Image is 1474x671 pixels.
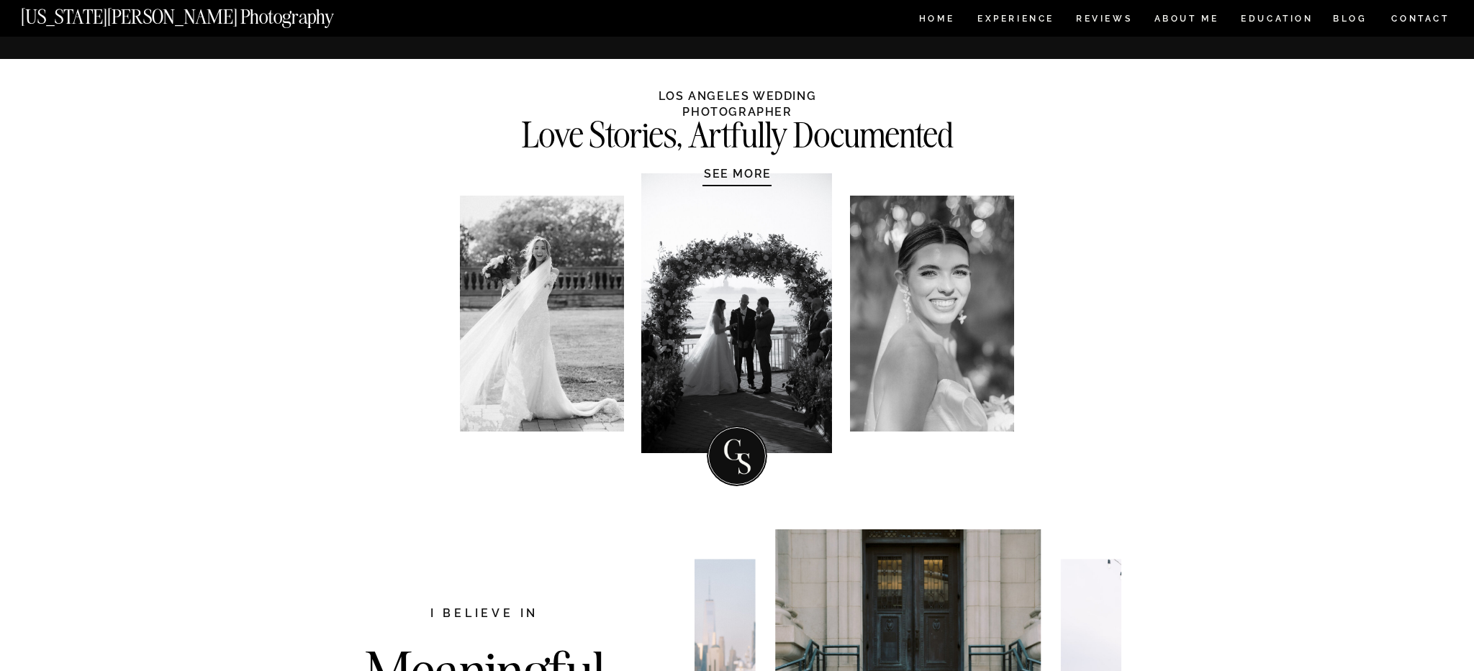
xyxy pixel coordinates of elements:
a: Experience [977,14,1053,27]
a: BLOG [1333,14,1367,27]
a: ABOUT ME [1154,14,1219,27]
h1: LOS ANGELES WEDDING PHOTOGRAPHER [602,88,872,117]
a: HOME [916,14,957,27]
a: [US_STATE][PERSON_NAME] Photography [21,7,382,19]
a: SEE MORE [669,166,806,181]
h2: Love Stories, Artfully Documented [490,119,985,147]
h2: I believe in [354,605,615,624]
a: EDUCATION [1239,14,1315,27]
a: CONTACT [1391,11,1450,27]
a: REVIEWS [1076,14,1130,27]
